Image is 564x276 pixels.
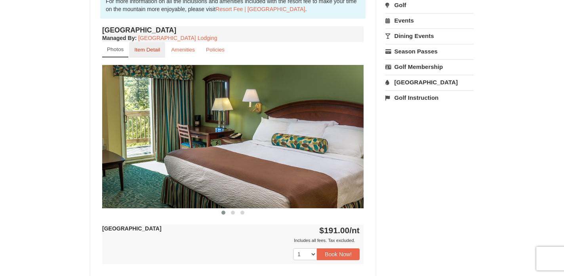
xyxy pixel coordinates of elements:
a: Resort Fee | [GEOGRAPHIC_DATA] [215,6,305,12]
a: Dining Events [385,29,474,43]
small: Photos [107,46,124,52]
span: /nt [349,226,360,235]
h4: [GEOGRAPHIC_DATA] [102,26,364,34]
a: Policies [201,42,230,57]
button: Book Now! [317,248,360,260]
strong: [GEOGRAPHIC_DATA] [102,225,162,232]
div: Includes all fees. Tax excluded. [102,236,360,244]
strong: $191.00 [319,226,360,235]
a: Golf Membership [385,59,474,74]
a: [GEOGRAPHIC_DATA] [385,75,474,89]
a: Photos [102,42,128,57]
span: Managed By [102,35,135,41]
a: Season Passes [385,44,474,59]
small: Amenities [171,47,195,53]
strong: : [102,35,137,41]
a: Amenities [166,42,200,57]
small: Policies [206,47,225,53]
a: Item Detail [129,42,165,57]
small: Item Detail [134,47,160,53]
a: [GEOGRAPHIC_DATA] Lodging [138,35,217,41]
img: 18876286-36-6bbdb14b.jpg [102,65,364,208]
a: Golf Instruction [385,90,474,105]
a: Events [385,13,474,28]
